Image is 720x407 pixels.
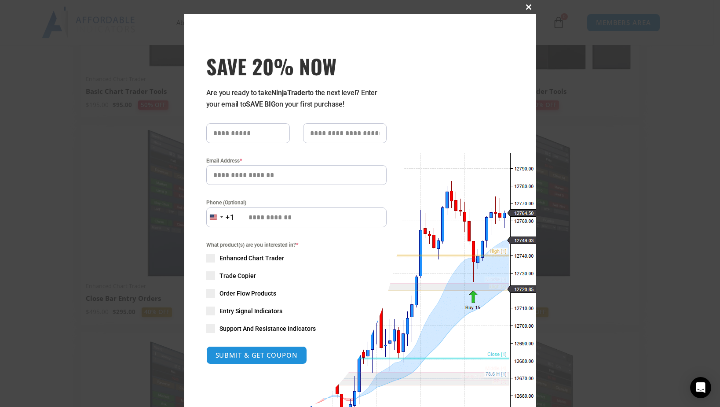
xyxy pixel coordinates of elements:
label: Entry Signal Indicators [206,307,387,315]
div: Open Intercom Messenger [690,377,711,398]
label: Order Flow Products [206,289,387,298]
span: Entry Signal Indicators [219,307,282,315]
span: Trade Copier [219,271,256,280]
p: Are you ready to take to the next level? Enter your email to on your first purchase! [206,87,387,110]
button: SUBMIT & GET COUPON [206,346,307,364]
label: Enhanced Chart Trader [206,254,387,263]
span: SAVE 20% NOW [206,54,387,78]
span: What product(s) are you interested in? [206,240,387,249]
div: +1 [226,212,234,223]
label: Support And Resistance Indicators [206,324,387,333]
strong: SAVE BIG [246,100,275,108]
strong: NinjaTrader [271,89,307,97]
label: Trade Copier [206,271,387,280]
span: Support And Resistance Indicators [219,324,316,333]
span: Enhanced Chart Trader [219,254,284,263]
label: Email Address [206,156,387,165]
button: Selected country [206,207,234,227]
label: Phone (Optional) [206,198,387,207]
span: Order Flow Products [219,289,276,298]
